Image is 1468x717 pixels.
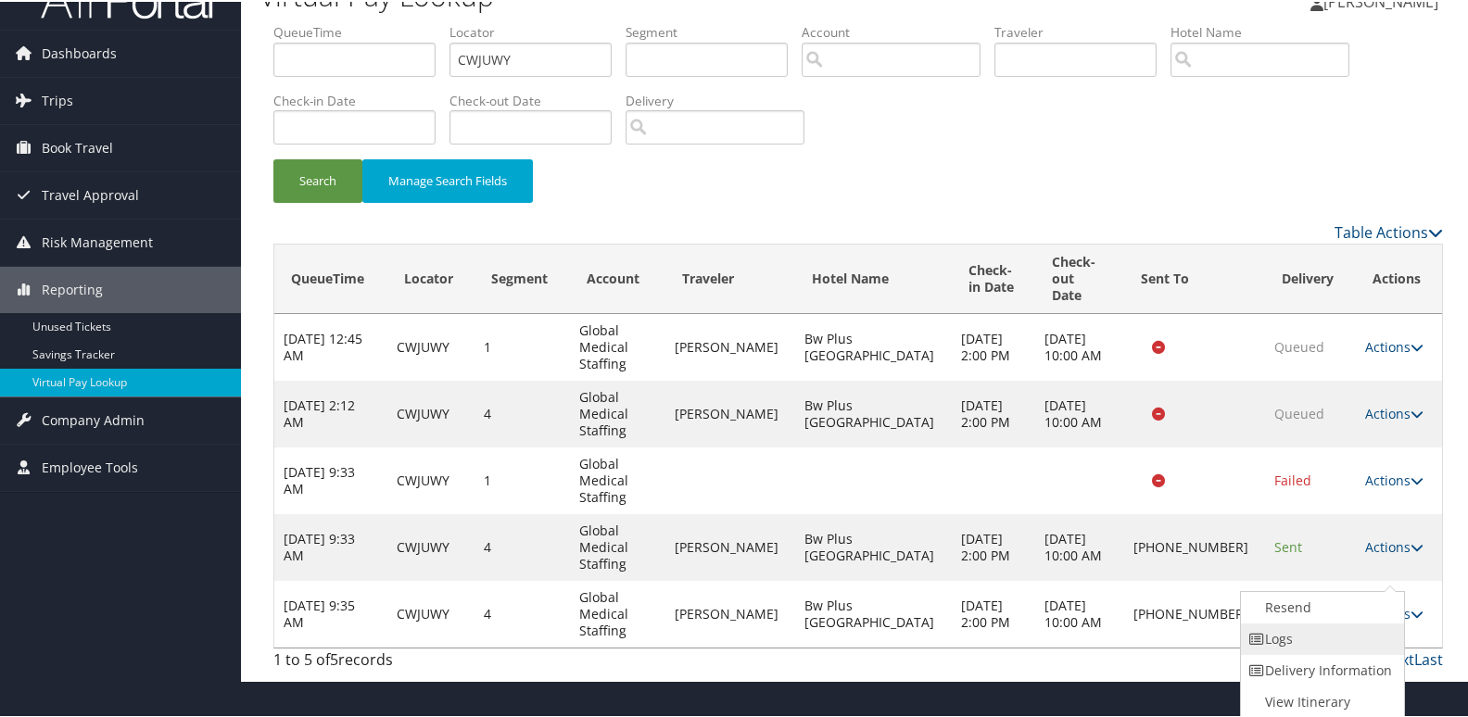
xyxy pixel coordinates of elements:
span: Failed [1274,470,1311,487]
td: Bw Plus [GEOGRAPHIC_DATA] [795,512,953,579]
a: Logs [1241,622,1399,653]
td: CWJUWY [387,446,475,512]
a: Actions [1365,536,1424,554]
td: [DATE] 9:33 AM [274,512,387,579]
td: 1 [475,446,570,512]
span: Reporting [42,265,103,311]
td: 1 [475,312,570,379]
th: Hotel Name: activate to sort column ascending [795,243,953,312]
td: [DATE] 10:00 AM [1035,512,1123,579]
td: CWJUWY [387,379,475,446]
a: Table Actions [1335,220,1443,241]
span: Trips [42,76,73,122]
label: Traveler [994,21,1171,40]
div: 1 to 5 of records [273,647,545,678]
td: [DATE] 12:45 AM [274,312,387,379]
td: CWJUWY [387,579,475,646]
td: CWJUWY [387,312,475,379]
th: Account: activate to sort column ascending [570,243,665,312]
th: Actions [1356,243,1442,312]
a: View Itinerary [1241,685,1399,716]
td: 4 [475,579,570,646]
label: Segment [626,21,802,40]
td: [DATE] 9:35 AM [274,579,387,646]
span: Sent [1274,536,1302,554]
button: Search [273,157,362,201]
td: [DATE] 10:00 AM [1035,379,1123,446]
td: Global Medical Staffing [570,446,665,512]
td: Global Medical Staffing [570,379,665,446]
td: [DATE] 2:00 PM [952,312,1035,379]
th: Sent To: activate to sort column ascending [1124,243,1266,312]
span: Queued [1274,403,1324,421]
a: Resend [1241,590,1399,622]
td: [DATE] 2:00 PM [952,579,1035,646]
span: Risk Management [42,218,153,264]
label: Locator [449,21,626,40]
th: Traveler: activate to sort column ascending [665,243,795,312]
td: [PERSON_NAME] [665,512,795,579]
a: Last [1414,648,1443,668]
span: 5 [330,648,338,668]
td: 4 [475,512,570,579]
td: [DATE] 2:12 AM [274,379,387,446]
a: Delivery Information [1241,653,1399,685]
td: [PERSON_NAME] [665,379,795,446]
label: Account [802,21,994,40]
td: Global Medical Staffing [570,312,665,379]
td: [PERSON_NAME] [665,579,795,646]
th: Locator: activate to sort column ascending [387,243,475,312]
span: Book Travel [42,123,113,170]
td: CWJUWY [387,512,475,579]
td: [DATE] 2:00 PM [952,512,1035,579]
td: [PERSON_NAME] [665,312,795,379]
td: [PHONE_NUMBER] [1124,512,1266,579]
label: Check-out Date [449,90,626,108]
th: Check-in Date: activate to sort column descending [952,243,1035,312]
label: Check-in Date [273,90,449,108]
label: QueueTime [273,21,449,40]
td: [DATE] 10:00 AM [1035,579,1123,646]
span: Queued [1274,336,1324,354]
td: [DATE] 2:00 PM [952,379,1035,446]
button: Manage Search Fields [362,157,533,201]
span: Company Admin [42,396,145,442]
span: Travel Approval [42,170,139,217]
td: Bw Plus [GEOGRAPHIC_DATA] [795,579,953,646]
td: [DATE] 10:00 AM [1035,312,1123,379]
td: Global Medical Staffing [570,512,665,579]
a: Actions [1365,470,1424,487]
th: Delivery: activate to sort column ascending [1265,243,1355,312]
a: Actions [1365,336,1424,354]
span: Dashboards [42,29,117,75]
td: [PHONE_NUMBER] [1124,579,1266,646]
label: Hotel Name [1171,21,1363,40]
span: Employee Tools [42,443,138,489]
th: QueueTime: activate to sort column ascending [274,243,387,312]
label: Delivery [626,90,818,108]
td: Global Medical Staffing [570,579,665,646]
th: Check-out Date: activate to sort column ascending [1035,243,1123,312]
td: [DATE] 9:33 AM [274,446,387,512]
td: 4 [475,379,570,446]
th: Segment: activate to sort column ascending [475,243,570,312]
td: Bw Plus [GEOGRAPHIC_DATA] [795,379,953,446]
a: Actions [1365,403,1424,421]
td: Bw Plus [GEOGRAPHIC_DATA] [795,312,953,379]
